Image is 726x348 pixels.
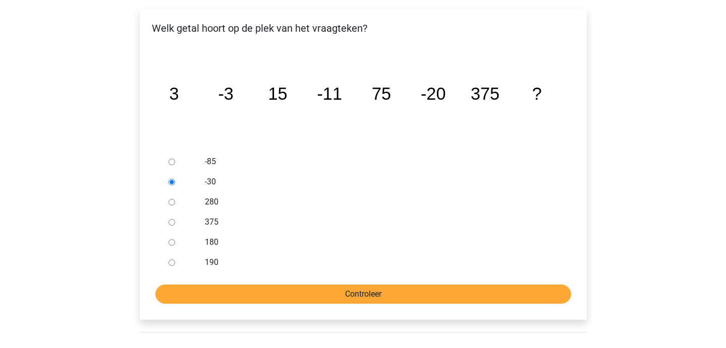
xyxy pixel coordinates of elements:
label: 280 [205,196,554,208]
input: Controleer [155,285,571,304]
tspan: 75 [371,84,390,103]
tspan: ? [532,84,541,103]
tspan: 15 [268,84,287,103]
label: 375 [205,216,554,228]
tspan: 375 [470,84,499,103]
label: -30 [205,176,554,188]
tspan: 3 [169,84,179,103]
tspan: -11 [317,84,342,103]
p: Welk getal hoort op de plek van het vraagteken? [148,21,579,36]
tspan: -20 [420,84,445,103]
tspan: -3 [218,84,233,103]
label: 190 [205,256,554,268]
label: -85 [205,156,554,168]
label: 180 [205,236,554,248]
